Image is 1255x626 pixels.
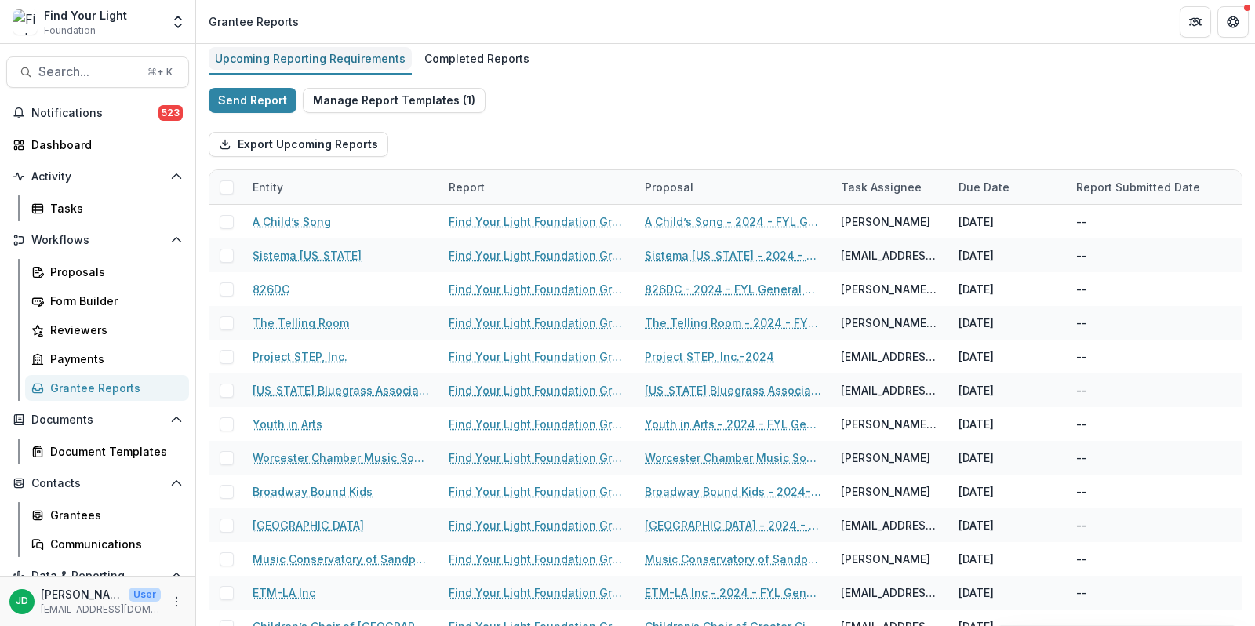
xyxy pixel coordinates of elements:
button: Get Help [1217,6,1249,38]
div: Task Assignee [831,179,931,195]
div: [DATE] [949,542,1067,576]
a: Find Your Light Foundation Grant Report [449,551,626,567]
div: -- [1076,281,1087,297]
a: 826DC [253,281,289,297]
div: -- [1076,416,1087,432]
div: -- [1076,315,1087,331]
div: [DATE] [949,306,1067,340]
div: Grantee Reports [209,13,299,30]
span: Activity [31,170,164,184]
div: -- [1076,382,1087,399]
a: Project STEP, Inc. [253,348,347,365]
div: [PERSON_NAME] [841,551,930,567]
div: Completed Reports [418,47,536,70]
div: Communications [50,536,176,552]
button: Send Report [209,88,296,113]
button: Open Data & Reporting [6,563,189,588]
a: Completed Reports [418,44,536,75]
button: Export Upcoming Reports [209,132,388,157]
a: [GEOGRAPHIC_DATA] [253,517,364,533]
button: Open entity switcher [167,6,189,38]
div: Grantees [50,507,176,523]
div: [DATE] [949,576,1067,610]
a: A Child’s Song [253,213,331,230]
a: Document Templates [25,439,189,464]
a: Tasks [25,195,189,221]
a: 826DC - 2024 - FYL General Grant Application [645,281,822,297]
div: [PERSON_NAME] [841,213,930,230]
a: Find Your Light Foundation Grant Report [449,315,626,331]
nav: breadcrumb [202,10,305,33]
a: Music Conservatory of Sandpoint, Inc - 2024-25 - Find Your Light Foundation Request for Proposal [645,551,822,567]
a: Find Your Light Foundation Grant Report [449,483,626,500]
div: Tasks [50,200,176,217]
div: [PERSON_NAME][EMAIL_ADDRESS][DOMAIN_NAME] [841,315,940,331]
a: Find Your Light Foundation Grant Report [449,449,626,466]
a: Form Builder [25,288,189,314]
a: Payments [25,346,189,372]
a: Find Your Light Foundation Grant Report [449,281,626,297]
a: Project STEP, Inc.-2024 [645,348,774,365]
div: [PERSON_NAME] Pred [PERSON_NAME] [841,281,940,297]
p: [PERSON_NAME] [41,586,122,602]
div: [PERSON_NAME][EMAIL_ADDRESS][DOMAIN_NAME] [841,416,940,432]
div: -- [1076,584,1087,601]
a: Broadway Bound Kids - 2024-25 - Find Your Light Foundation Request for Proposal [645,483,822,500]
span: Search... [38,64,138,79]
div: Report [439,170,635,204]
a: Find Your Light Foundation Grant Report [449,584,626,601]
div: Entity [243,170,439,204]
a: [US_STATE] Bluegrass Association - 2024 - FYL General Grant Application [645,382,822,399]
div: -- [1076,517,1087,533]
a: Upcoming Reporting Requirements [209,44,412,75]
div: [DATE] [949,508,1067,542]
div: Task Assignee [831,170,949,204]
div: [DATE] [949,475,1067,508]
button: Notifications523 [6,100,189,126]
div: Proposal [635,179,703,195]
a: Reviewers [25,317,189,343]
div: Reviewers [50,322,176,338]
span: 523 [158,105,183,121]
div: -- [1076,483,1087,500]
div: Due Date [949,179,1019,195]
div: [PERSON_NAME] [841,449,930,466]
div: -- [1076,247,1087,264]
a: [GEOGRAPHIC_DATA] - 2024 - FYL General Grant Application [645,517,822,533]
a: ETM-LA Inc - 2024 - FYL General Grant Application [645,584,822,601]
div: [EMAIL_ADDRESS][DOMAIN_NAME] [841,348,940,365]
span: Notifications [31,107,158,120]
div: [EMAIL_ADDRESS][DOMAIN_NAME] [841,517,940,533]
a: Find Your Light Foundation Grant Report [449,348,626,365]
p: User [129,588,161,602]
div: Report [439,179,494,195]
div: Find Your Light [44,7,127,24]
a: The Telling Room [253,315,349,331]
button: More [167,592,186,611]
div: ⌘ + K [144,64,176,81]
div: [DATE] [949,441,1067,475]
span: Contacts [31,477,164,490]
a: Broadway Bound Kids [253,483,373,500]
a: Youth in Arts - 2024 - FYL General Grant Application [645,416,822,432]
a: Find Your Light Foundation Grant Report [449,382,626,399]
div: [DATE] [949,340,1067,373]
div: [DATE] [949,407,1067,441]
div: Dashboard [31,136,176,153]
a: Proposals [25,259,189,285]
a: Communications [25,531,189,557]
div: Entity [243,179,293,195]
a: Grantee Reports [25,375,189,401]
div: Due Date [949,170,1067,204]
div: Upcoming Reporting Requirements [209,47,412,70]
a: Dashboard [6,132,189,158]
div: [DATE] [949,205,1067,238]
button: Open Workflows [6,227,189,253]
div: -- [1076,449,1087,466]
button: Search... [6,56,189,88]
img: Find Your Light [13,9,38,35]
div: Proposal [635,170,831,204]
a: ETM-LA Inc [253,584,315,601]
